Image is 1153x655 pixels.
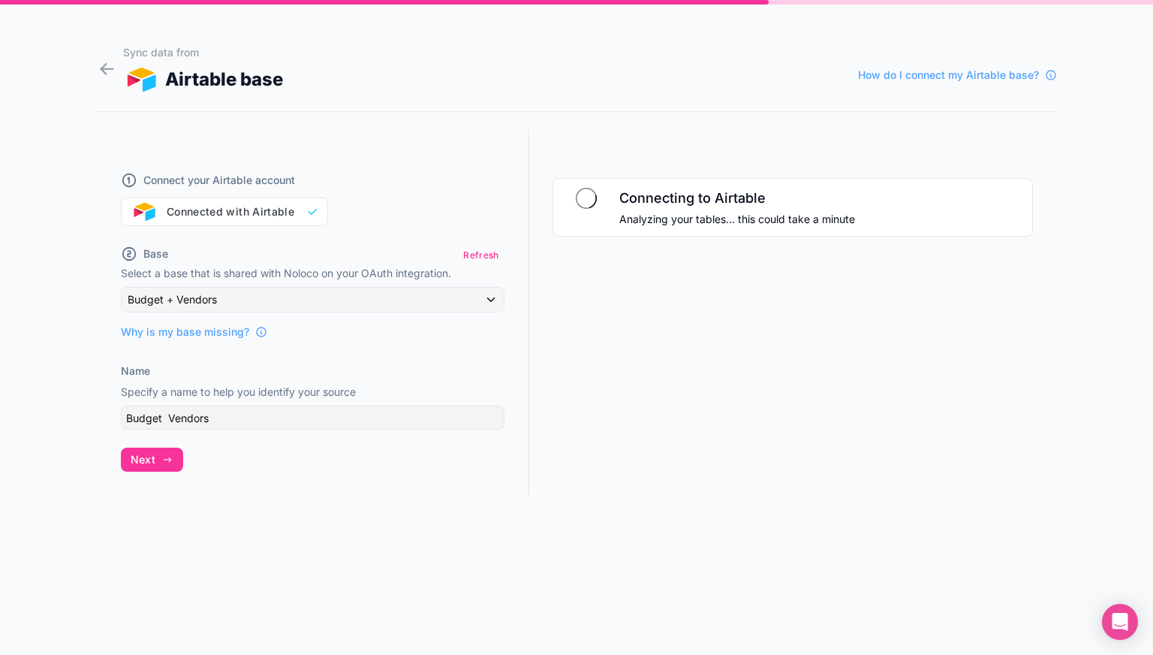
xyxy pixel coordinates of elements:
[858,68,1039,83] span: How do I connect my Airtable base?
[143,173,295,188] span: Connect your Airtable account
[121,364,150,379] label: Name
[123,66,284,93] div: Airtable base
[619,188,855,209] span: Connecting to Airtable
[121,287,504,312] button: Budget + Vendors
[123,68,160,92] img: AIRTABLE
[121,324,267,340] a: Why is my base missing?
[1102,604,1138,640] div: Open Intercom Messenger
[121,266,504,281] p: Select a base that is shared with Noloco on your OAuth integration.
[121,448,183,472] button: Next
[458,244,504,266] button: Refresh
[121,324,249,340] span: Why is my base missing?
[123,45,284,60] h1: Sync data from
[619,212,855,227] span: Analyzing your tables... this could take a minute
[858,68,1057,83] a: How do I connect my Airtable base?
[143,246,168,261] span: Base
[131,453,155,466] span: Next
[128,292,217,307] span: Budget + Vendors
[121,385,504,400] p: Specify a name to help you identify your source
